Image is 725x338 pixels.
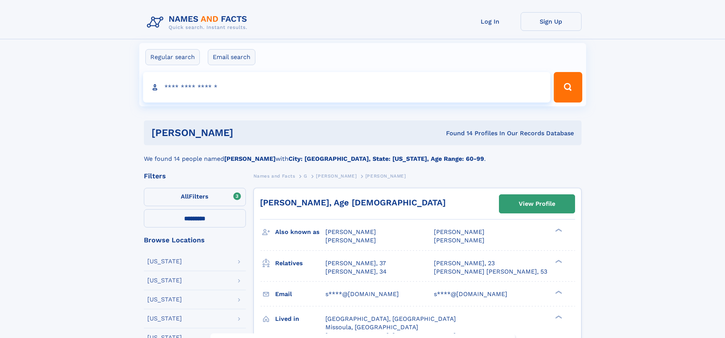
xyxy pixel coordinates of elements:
[554,72,582,103] button: Search Button
[147,316,182,322] div: [US_STATE]
[288,155,484,162] b: City: [GEOGRAPHIC_DATA], State: [US_STATE], Age Range: 60-99
[304,173,308,179] span: G
[145,49,200,65] label: Regular search
[224,155,276,162] b: [PERSON_NAME]
[144,12,253,33] img: Logo Names and Facts
[553,228,562,233] div: ❯
[304,171,308,181] a: G
[144,188,246,206] label: Filters
[434,268,547,276] a: [PERSON_NAME] [PERSON_NAME], 53
[316,171,357,181] a: [PERSON_NAME]
[275,312,325,325] h3: Lived in
[144,237,246,243] div: Browse Locations
[325,237,376,244] span: [PERSON_NAME]
[144,173,246,179] div: Filters
[553,259,562,264] div: ❯
[151,128,340,138] h1: [PERSON_NAME]
[519,195,555,213] div: View Profile
[434,228,484,235] span: [PERSON_NAME]
[325,228,376,235] span: [PERSON_NAME]
[339,129,574,138] div: Found 14 Profiles In Our Records Database
[460,12,521,31] a: Log In
[325,259,386,268] a: [PERSON_NAME], 37
[434,259,495,268] a: [PERSON_NAME], 23
[553,290,562,295] div: ❯
[499,195,575,213] a: View Profile
[325,324,418,331] span: Missoula, [GEOGRAPHIC_DATA]
[143,72,551,103] input: search input
[208,49,255,65] label: Email search
[147,296,182,303] div: [US_STATE]
[253,171,295,181] a: Names and Facts
[325,268,387,276] a: [PERSON_NAME], 34
[144,145,582,163] div: We found 14 people named with .
[434,237,484,244] span: [PERSON_NAME]
[325,315,456,322] span: [GEOGRAPHIC_DATA], [GEOGRAPHIC_DATA]
[275,288,325,301] h3: Email
[553,314,562,319] div: ❯
[260,198,446,207] a: [PERSON_NAME], Age [DEMOGRAPHIC_DATA]
[181,193,189,200] span: All
[275,257,325,270] h3: Relatives
[521,12,582,31] a: Sign Up
[147,277,182,284] div: [US_STATE]
[275,226,325,239] h3: Also known as
[147,258,182,264] div: [US_STATE]
[316,173,357,179] span: [PERSON_NAME]
[365,173,406,179] span: [PERSON_NAME]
